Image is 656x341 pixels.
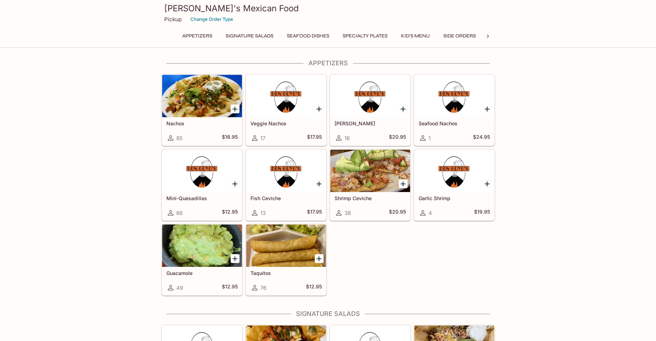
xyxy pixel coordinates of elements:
a: Seafood Nachos1$24.95 [414,74,495,146]
button: Specialty Plates [339,31,391,41]
span: 16 [344,135,350,142]
span: 49 [176,285,183,291]
div: Nachos [162,75,242,117]
button: Add Taquitos [315,254,324,263]
span: 66 [176,210,183,216]
span: 85 [176,135,183,142]
h5: [PERSON_NAME] [335,120,406,126]
h5: $12.95 [222,283,238,292]
button: Add Nachos [231,104,240,113]
h5: $20.95 [389,134,406,142]
h5: $12.95 [222,209,238,217]
button: Add Mini-Quesadillas [231,179,240,188]
div: Guacamole [162,225,242,267]
a: Garlic Shrimp4$19.95 [414,149,495,221]
h5: Shrimp Ceviche [335,195,406,201]
p: Pickup [164,16,182,23]
h5: Mini-Quesadillas [166,195,238,201]
div: Taquitos [246,225,326,267]
button: Add Seafood Nachos [483,104,492,113]
button: Side Orders [439,31,480,41]
button: Kid's Menu [397,31,434,41]
button: Signature Salads [222,31,277,41]
a: Guacamole49$12.95 [162,224,242,295]
h3: [PERSON_NAME]'s Mexican Food [164,3,492,14]
a: Fish Ceviche13$17.95 [246,149,326,221]
button: Seafood Dishes [283,31,333,41]
button: Add Fajita Nachos [399,104,408,113]
h5: $16.95 [222,134,238,142]
h5: $19.95 [474,209,490,217]
a: Shrimp Ceviche38$20.95 [330,149,410,221]
a: Taquitos76$12.95 [246,224,326,295]
h5: Taquitos [250,270,322,276]
h5: Garlic Shrimp [419,195,490,201]
div: Shrimp Ceviche [330,150,410,192]
h5: $24.95 [473,134,490,142]
h5: Nachos [166,120,238,126]
span: 1 [429,135,431,142]
button: Add Veggie Nachos [315,104,324,113]
button: Appetizers [178,31,216,41]
span: 38 [344,210,351,216]
div: Mini-Quesadillas [162,150,242,192]
button: Add Fish Ceviche [315,179,324,188]
div: Veggie Nachos [246,75,326,117]
span: 13 [260,210,266,216]
div: Fajita Nachos [330,75,410,117]
span: 76 [260,285,266,291]
a: [PERSON_NAME]16$20.95 [330,74,410,146]
h5: Fish Ceviche [250,195,322,201]
h5: $17.95 [307,134,322,142]
span: 17 [260,135,265,142]
h5: $12.95 [306,283,322,292]
span: 4 [429,210,432,216]
button: Add Shrimp Ceviche [399,179,408,188]
div: Fish Ceviche [246,150,326,192]
button: Add Garlic Shrimp [483,179,492,188]
h5: $20.95 [389,209,406,217]
button: Change Order Type [187,14,236,25]
h5: Guacamole [166,270,238,276]
div: Seafood Nachos [414,75,494,117]
h4: Signature Salads [161,310,495,318]
h4: Appetizers [161,59,495,67]
h5: Seafood Nachos [419,120,490,126]
div: Garlic Shrimp [414,150,494,192]
a: Nachos85$16.95 [162,74,242,146]
h5: $17.95 [307,209,322,217]
a: Mini-Quesadillas66$12.95 [162,149,242,221]
a: Veggie Nachos17$17.95 [246,74,326,146]
h5: Veggie Nachos [250,120,322,126]
button: Add Guacamole [231,254,240,263]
